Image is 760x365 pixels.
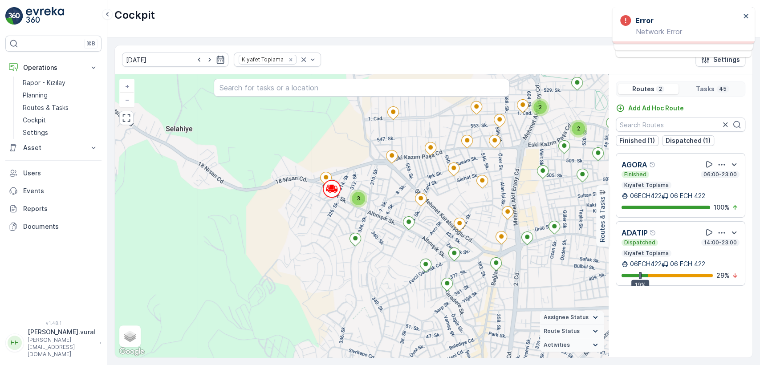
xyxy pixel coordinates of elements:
input: dd/mm/yyyy [122,53,228,67]
button: Settings [695,53,745,67]
p: Add Ad Hoc Route [628,104,684,113]
p: 06ECH422 [630,260,662,268]
summary: Activities [540,338,604,352]
p: Network Error [620,28,740,36]
a: Layers [120,326,140,346]
img: logo [5,7,23,25]
p: Users [23,169,98,178]
p: Planning [23,91,48,100]
p: AGORA [622,159,647,170]
img: logo_light-DOdMpM7g.png [26,7,64,25]
p: Documents [23,222,98,231]
a: Reports [5,200,102,218]
span: 2 [577,125,580,132]
span: 3 [357,195,360,202]
p: 06ECH422 [630,191,662,200]
span: Route Status [544,328,580,335]
button: Operations [5,59,102,77]
p: Rapor - Kızılay [23,78,65,87]
div: Kıyafet Toplama [239,55,285,64]
p: Routes & Tasks [23,103,69,112]
a: Settings [19,126,102,139]
button: Finished (1) [616,135,658,146]
a: Cockpit [19,114,102,126]
p: [PERSON_NAME][EMAIL_ADDRESS][DOMAIN_NAME] [28,337,95,358]
p: Operations [23,63,84,72]
p: 14:00-23:00 [703,239,738,246]
span: − [125,96,130,103]
button: Asset [5,139,102,157]
p: Asset [23,143,84,152]
p: Finished (1) [619,136,655,145]
div: 2 [569,120,587,138]
a: Zoom In [120,80,134,93]
p: Kıyafet Toplama [623,250,670,257]
p: Finished [623,171,647,178]
p: Cockpit [114,8,155,22]
span: Activities [544,341,570,349]
a: Planning [19,89,102,101]
p: Dispatched [623,239,656,246]
p: Reports [23,204,98,213]
a: Add Ad Hoc Route [616,104,684,113]
img: Google [117,346,146,357]
p: 06:00-23:00 [703,171,738,178]
h3: Error [635,15,654,26]
p: ADATIP [622,227,648,238]
p: 2 [658,85,662,93]
button: Dispatched (1) [662,135,714,146]
a: Documents [5,218,102,235]
p: 06 ECH 422 [670,191,705,200]
a: Events [5,182,102,200]
p: 45 [718,85,727,93]
p: Kıyafet Toplama [623,182,670,189]
p: Settings [713,55,740,64]
span: + [125,82,129,90]
p: 29 % [716,271,730,280]
span: 2 [539,104,542,110]
summary: Assignee Status [540,311,604,324]
div: 19% [631,280,649,290]
a: Zoom Out [120,93,134,106]
p: Tasks [696,85,715,93]
p: Routes [632,85,654,93]
p: Settings [23,128,48,137]
span: Assignee Status [544,314,589,321]
button: HH[PERSON_NAME].vural[PERSON_NAME][EMAIL_ADDRESS][DOMAIN_NAME] [5,328,102,358]
input: Search for tasks or a location [214,79,510,97]
p: Cockpit [23,116,46,125]
div: Help Tooltip Icon [649,161,656,168]
div: 2 [531,98,549,116]
p: Routes & Tasks [598,197,607,243]
p: 06 ECH 422 [670,260,705,268]
button: close [743,12,749,21]
div: HH [8,336,22,350]
a: Rapor - Kızılay [19,77,102,89]
p: ⌘B [86,40,95,47]
input: Search Routes [616,118,745,132]
div: 3 [350,190,367,207]
a: Open this area in Google Maps (opens a new window) [117,346,146,357]
summary: Route Status [540,324,604,338]
span: v 1.48.1 [5,320,102,326]
p: Dispatched (1) [666,136,711,145]
a: Routes & Tasks [19,101,102,114]
a: Users [5,164,102,182]
p: Events [23,187,98,195]
div: Help Tooltip Icon [650,229,657,236]
div: Remove Kıyafet Toplama [286,56,296,63]
p: [PERSON_NAME].vural [28,328,95,337]
p: 100 % [714,203,730,212]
